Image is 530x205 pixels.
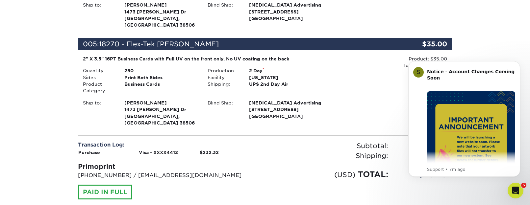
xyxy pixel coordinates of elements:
span: [MEDICAL_DATA] Advertising [249,2,322,8]
div: Blind Ship: [203,2,244,22]
div: Shipping: [203,81,244,87]
span: 18270 - Flex-Tek [PERSON_NAME] [99,40,219,48]
div: 250 [119,67,203,74]
span: 5 [521,183,526,188]
div: Primoprint [78,162,260,171]
div: $35.00 [390,38,452,50]
span: [MEDICAL_DATA] Advertising [249,100,322,106]
div: Blind Ship: [203,100,244,120]
strong: Visa - XXXX4412 [139,150,178,155]
div: 005: [78,38,390,50]
div: Subtotal: [265,141,393,151]
span: TOTAL: [358,170,388,179]
span: 1473 [PERSON_NAME] Dr [124,9,198,15]
div: Product: $35.00 Turnaround: $0.00 Shipping: $0.00 [327,56,447,76]
strong: [GEOGRAPHIC_DATA], [GEOGRAPHIC_DATA] 38506 [124,2,198,28]
div: Print Both Sides [119,74,203,81]
iframe: Google Customer Reviews [2,185,56,203]
div: Quantity: [78,67,119,74]
div: Production: [203,67,244,74]
div: UPS 2nd Day Air [244,81,327,87]
div: 2 Day [244,67,327,74]
strong: $232.32 [200,150,219,155]
strong: Purchase [78,150,100,155]
strong: [GEOGRAPHIC_DATA] [249,2,322,21]
span: [PERSON_NAME] [124,100,198,106]
div: Business Cards [119,81,203,94]
div: Ship to: [78,2,119,29]
p: [PHONE_NUMBER] / [EMAIL_ADDRESS][DOMAIN_NAME] [78,171,260,179]
div: 2" X 3.5" 16PT Business Cards with Full UV on the front only, No UV coating on the back [83,56,323,62]
span: [PERSON_NAME] [124,2,198,8]
span: 1473 [PERSON_NAME] Dr [124,106,198,113]
div: Facility: [203,74,244,81]
div: $61.32 [393,151,457,161]
div: [US_STATE] [244,74,327,81]
div: $232.32 [393,169,457,180]
iframe: Intercom live chat [508,183,523,198]
small: (USD) [334,171,355,179]
strong: [GEOGRAPHIC_DATA], [GEOGRAPHIC_DATA] 38506 [124,100,198,125]
div: Shipping: [265,151,393,161]
strong: [GEOGRAPHIC_DATA] [249,100,322,119]
div: $171.00 [393,141,457,151]
span: [STREET_ADDRESS] [249,9,322,15]
div: Sides: [78,74,119,81]
span: [STREET_ADDRESS] [249,106,322,113]
div: PAID IN FULL [78,185,132,200]
iframe: Intercom notifications message [398,51,530,187]
div: Product Category: [78,81,119,94]
div: Ship to: [78,100,119,126]
div: Transaction Log: [78,141,260,149]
